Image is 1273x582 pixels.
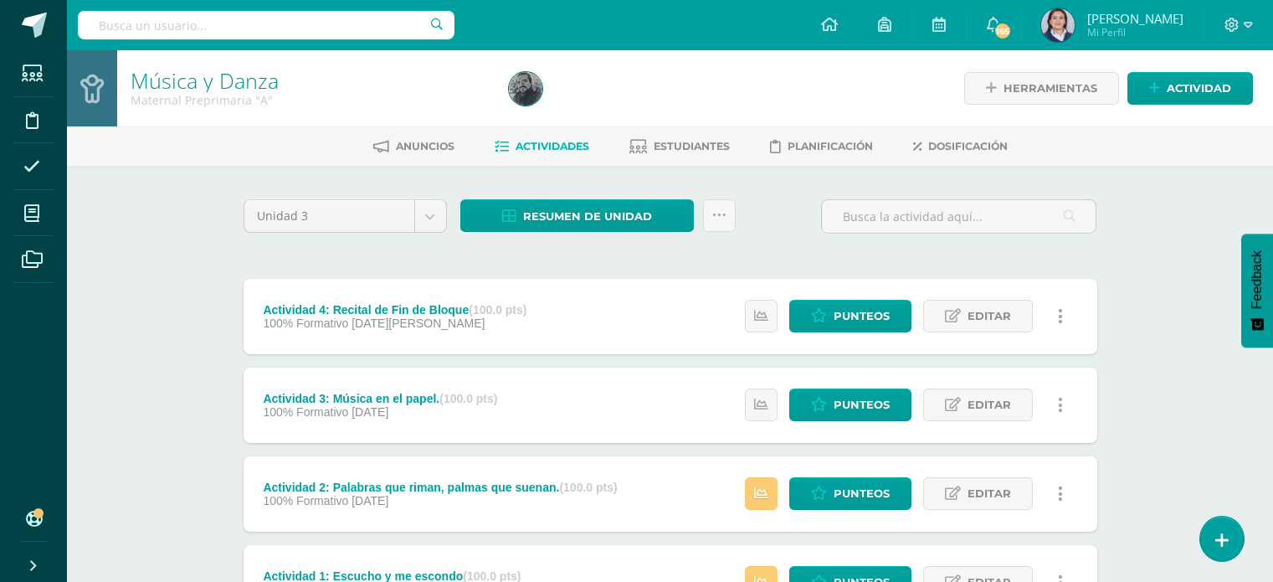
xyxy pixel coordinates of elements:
[495,133,589,160] a: Actividades
[509,72,542,106] img: 2c0bbd3db486c019a4206c04b1654fb0.png
[373,133,454,160] a: Anuncios
[244,200,446,232] a: Unidad 3
[469,303,526,317] strong: (100.0 pts)
[439,392,497,405] strong: (100.0 pts)
[352,494,388,507] span: [DATE]
[352,405,388,419] span: [DATE]
[1087,10,1183,27] span: [PERSON_NAME]
[263,392,497,405] div: Actividad 3: Música en el papel.
[834,301,890,332] span: Punteos
[788,140,873,152] span: Planificación
[559,481,617,494] strong: (100.0 pts)
[131,92,489,108] div: Maternal Preprimaria 'A'
[968,301,1011,332] span: Editar
[789,477,911,510] a: Punteos
[629,133,730,160] a: Estudiantes
[654,140,730,152] span: Estudiantes
[1004,73,1097,104] span: Herramientas
[1041,8,1075,42] img: 8031ff02cdbf27b1e92c1b01252b7000.png
[1167,73,1231,104] span: Actividad
[822,200,1096,233] input: Busca la actividad aquí...
[523,201,652,232] span: Resumen de unidad
[789,389,911,421] a: Punteos
[352,317,485,330] span: [DATE][PERSON_NAME]
[516,140,589,152] span: Actividades
[993,22,1012,40] span: 165
[131,69,489,92] h1: Música y Danza
[396,140,454,152] span: Anuncios
[263,405,348,419] span: 100% Formativo
[131,66,279,95] a: Música y Danza
[257,200,402,232] span: Unidad 3
[913,133,1008,160] a: Dosificación
[1241,234,1273,348] button: Feedback - Mostrar encuesta
[1250,250,1265,309] span: Feedback
[968,389,1011,420] span: Editar
[834,389,890,420] span: Punteos
[1127,72,1253,105] a: Actividad
[928,140,1008,152] span: Dosificación
[770,133,873,160] a: Planificación
[78,11,454,39] input: Busca un usuario...
[1087,25,1183,39] span: Mi Perfil
[834,478,890,509] span: Punteos
[263,481,617,494] div: Actividad 2: Palabras que riman, palmas que suenan.
[263,494,348,507] span: 100% Formativo
[964,72,1119,105] a: Herramientas
[263,303,526,317] div: Actividad 4: Recital de Fin de Bloque
[968,478,1011,509] span: Editar
[263,317,348,330] span: 100% Formativo
[789,300,911,332] a: Punteos
[460,199,694,232] a: Resumen de unidad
